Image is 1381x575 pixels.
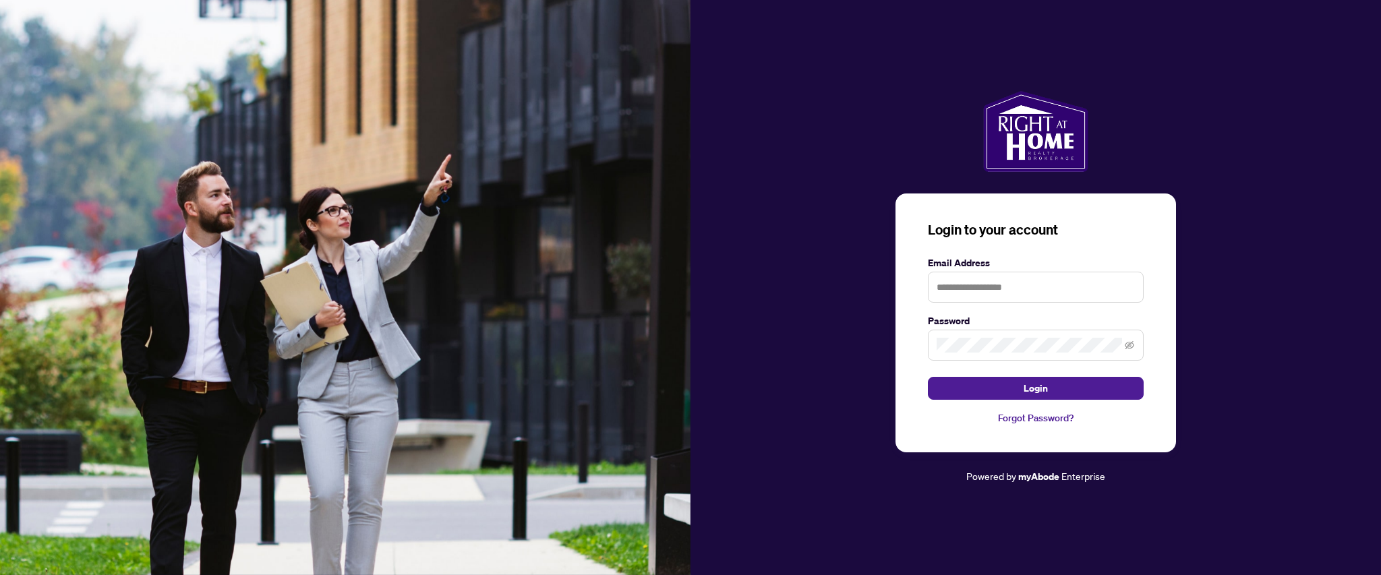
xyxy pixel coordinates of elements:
[983,91,1088,172] img: ma-logo
[966,470,1016,482] span: Powered by
[928,220,1144,239] h3: Login to your account
[1061,470,1105,482] span: Enterprise
[1125,340,1134,350] span: eye-invisible
[928,411,1144,425] a: Forgot Password?
[1024,377,1048,399] span: Login
[928,313,1144,328] label: Password
[928,255,1144,270] label: Email Address
[928,377,1144,400] button: Login
[1018,469,1059,484] a: myAbode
